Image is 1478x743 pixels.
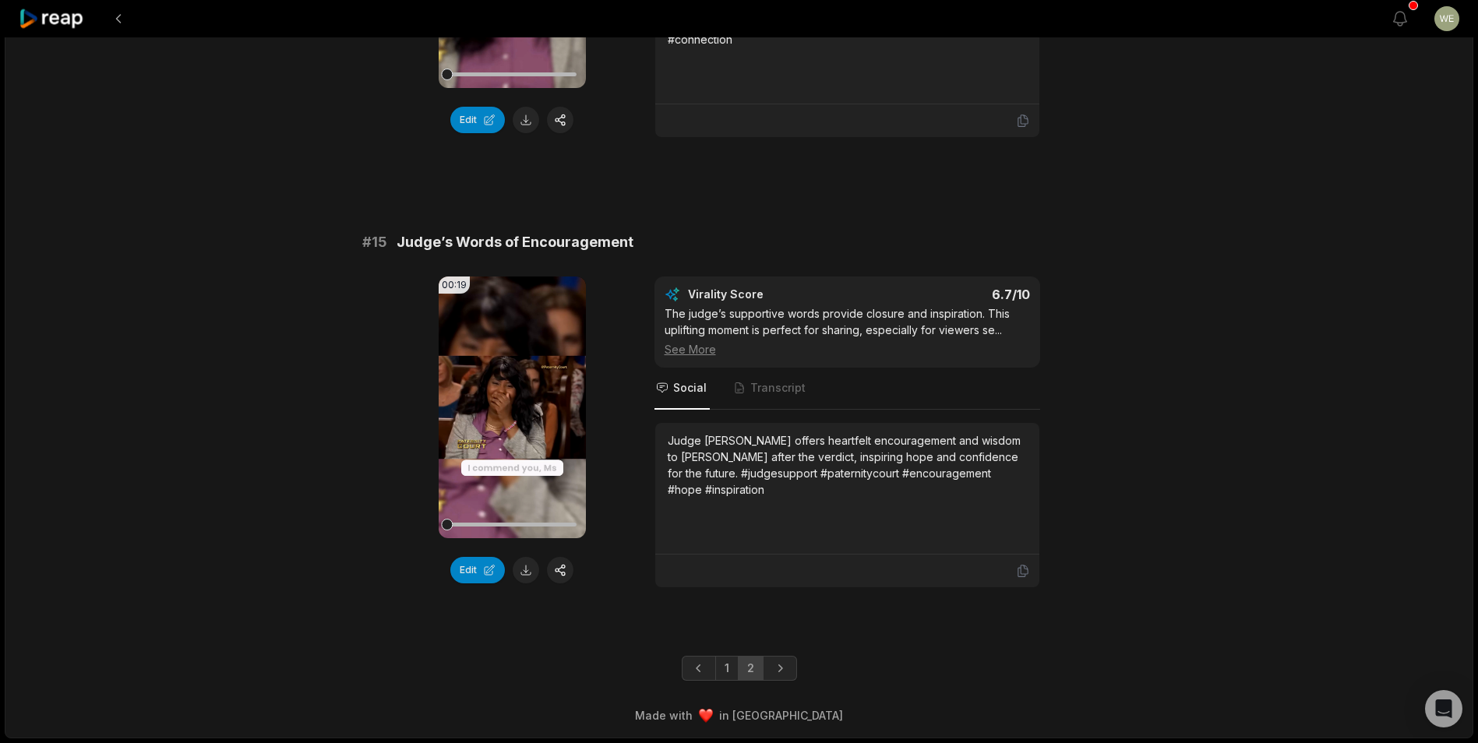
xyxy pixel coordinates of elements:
[654,368,1040,410] nav: Tabs
[397,231,633,253] span: Judge’s Words of Encouragement
[750,380,806,396] span: Transcript
[362,231,387,253] span: # 15
[668,432,1027,498] div: Judge [PERSON_NAME] offers heartfelt encouragement and wisdom to [PERSON_NAME] after the verdict,...
[862,287,1030,302] div: 6.7 /10
[738,656,764,681] a: Page 2 is your current page
[682,656,716,681] a: Previous page
[715,656,739,681] a: Page 1
[1425,690,1462,727] div: Open Intercom Messenger
[19,707,1459,724] div: Made with in [GEOGRAPHIC_DATA]
[673,380,707,396] span: Social
[699,709,713,723] img: heart emoji
[665,305,1030,357] div: The judge’s supportive words provide closure and inspiration. This uplifting moment is perfect fo...
[688,287,855,302] div: Virality Score
[763,656,797,681] a: Next page
[682,656,797,681] ul: Pagination
[439,276,586,538] video: Your browser does not support mp4 format.
[665,341,1030,357] div: See More
[450,557,505,583] button: Edit
[450,107,505,133] button: Edit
